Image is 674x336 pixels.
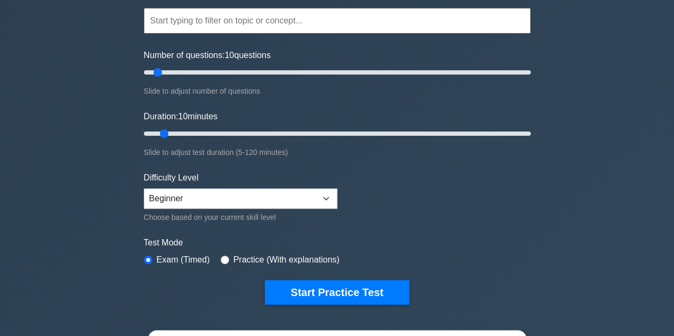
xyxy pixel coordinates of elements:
label: Test Mode [144,236,531,249]
div: Slide to adjust test duration (5-120 minutes) [144,146,531,159]
input: Start typing to filter on topic or concept... [144,8,531,34]
div: Choose based on your current skill level [144,211,337,224]
label: Exam (Timed) [157,253,210,266]
label: Practice (With explanations) [233,253,339,266]
div: Slide to adjust number of questions [144,85,531,97]
label: Number of questions: questions [144,49,271,62]
button: Start Practice Test [265,280,409,305]
span: 10 [178,112,188,121]
span: 10 [225,51,234,60]
label: Duration: minutes [144,110,218,123]
label: Difficulty Level [144,171,199,184]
